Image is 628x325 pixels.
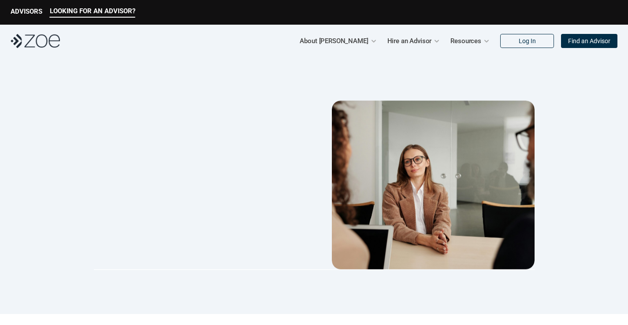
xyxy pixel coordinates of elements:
a: Find an Advisor [561,34,617,48]
h2: You deserve an advisor you can trust. [94,162,297,189]
p: Resources [450,34,481,48]
p: LOOKING FOR AN ADVISOR? [50,7,135,15]
h1: Advisor Vetting Process [94,128,296,154]
p: Log In [519,37,536,45]
p: ADVISORS [11,7,42,15]
p: About [PERSON_NAME] [300,34,368,48]
a: Log In [500,34,554,48]
p: Hire an Advisor [387,34,432,48]
p: Find an Advisor [568,37,610,45]
h2: We are committed to finding someone you feel comfortable with to manage your wealth. [PERSON_NAME... [94,189,297,242]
